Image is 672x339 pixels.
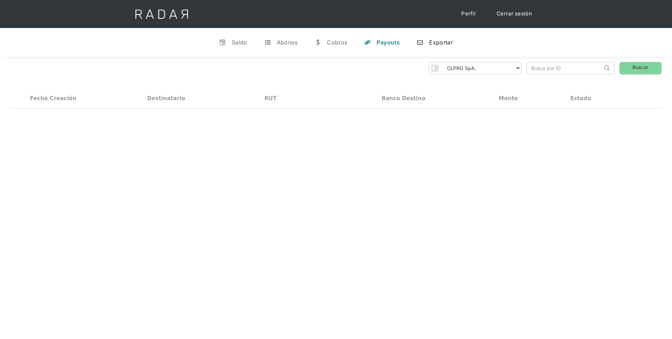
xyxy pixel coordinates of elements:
[570,95,591,102] div: Estado
[264,39,271,46] div: t
[490,7,539,21] a: Cerrar sesión
[428,62,521,74] form: Form
[314,39,321,46] div: w
[416,39,423,46] div: n
[377,39,400,46] div: Payouts
[364,39,371,46] div: y
[219,39,226,46] div: v
[327,39,347,46] div: Cobros
[381,95,425,102] div: Banco destino
[232,39,247,46] div: Saldo
[277,39,298,46] div: Abonos
[30,95,77,102] div: Fecha creación
[454,7,483,21] a: Perfil
[429,39,453,46] div: Exportar
[499,95,518,102] div: Monto
[527,62,602,74] input: Busca por ID
[619,62,661,74] a: Buscar
[147,95,185,102] div: Destinatario
[264,95,276,102] div: RUT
